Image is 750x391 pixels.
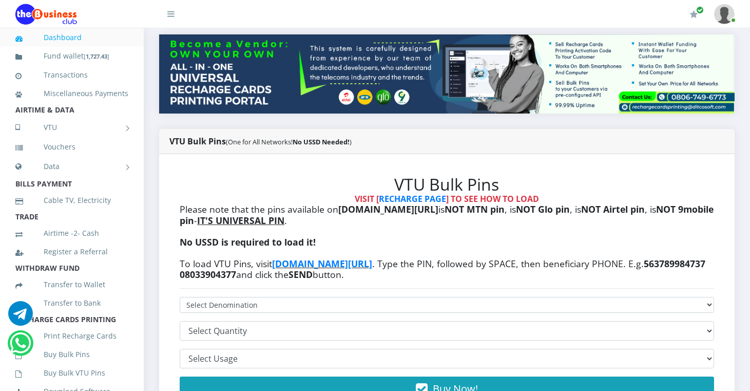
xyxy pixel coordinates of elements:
[15,221,128,245] a: Airtime -2- Cash
[15,4,77,25] img: Logo
[516,203,570,215] b: NOT Glo pin
[180,257,705,281] b: 563789984737 08033904377
[180,175,714,194] h2: VTU Bulk Pins
[8,309,33,326] a: Chat for support
[272,257,372,270] a: [DOMAIN_NAME][URL]
[714,4,735,24] img: User
[15,361,128,385] a: Buy Bulk VTU Pins
[15,135,128,159] a: Vouchers
[15,343,128,366] a: Buy Bulk Pins
[15,44,128,68] a: Fund wallet[1,727.43]
[180,204,714,280] h4: Please note that the pins available on is , is , is , is - . To load VTU Pins, visit . Type the P...
[338,203,438,215] b: [DOMAIN_NAME][URL]
[15,63,128,87] a: Transactions
[355,193,539,204] strong: VISIT [ ] TO SEE HOW TO LOAD
[197,214,284,227] u: IT'S UNIVERSAL PIN
[445,203,505,215] b: NOT MTN pin
[15,189,128,212] a: Cable TV, Electricity
[690,10,698,18] i: Renew/Upgrade Subscription
[159,34,735,114] img: multitenant_rcp.png
[84,52,109,60] small: [ ]
[226,137,352,146] small: (One for All Networks! )
[15,115,128,140] a: VTU
[86,52,107,60] b: 1,727.43
[15,26,128,49] a: Dashboard
[696,6,704,14] span: Renew/Upgrade Subscription
[15,82,128,105] a: Miscellaneous Payments
[379,193,446,204] a: RECHARGE PAGE
[15,273,128,296] a: Transfer to Wallet
[10,339,31,356] a: Chat for support
[581,203,645,215] b: NOT Airtel pin
[180,203,714,226] b: NOT 9mobile pin
[180,236,316,248] b: No USSD is required to load it!
[15,240,128,264] a: Register a Referral
[169,136,226,147] strong: VTU Bulk Pins
[15,291,128,315] a: Transfer to Bank
[289,268,313,281] b: SEND
[15,154,128,179] a: Data
[15,324,128,348] a: Print Recharge Cards
[293,137,350,146] b: No USSD Needed!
